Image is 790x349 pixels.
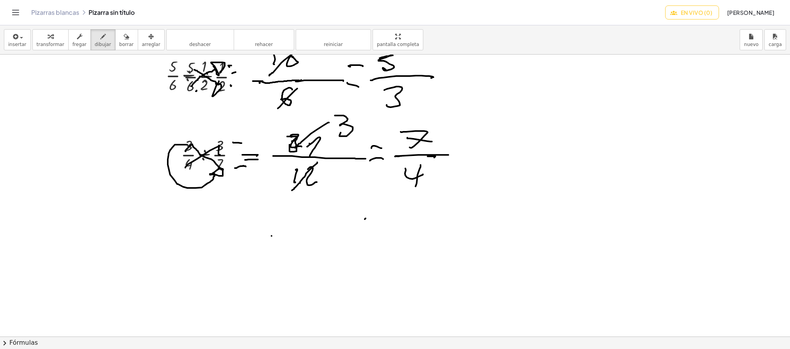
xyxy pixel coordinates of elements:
font: nuevo [744,42,758,47]
font: dibujar [95,42,111,47]
font: Fórmulas [9,339,38,346]
font: rehacer [238,33,290,40]
font: [PERSON_NAME] [727,9,774,16]
font: insertar [8,42,27,47]
font: deshacer [189,42,211,47]
font: arreglar [142,42,160,47]
button: fregar [68,29,91,50]
font: rehacer [255,42,273,47]
font: transformar [37,42,64,47]
button: rehacerrehacer [234,29,294,50]
font: carga [769,42,782,47]
button: refrescarreiniciar [296,29,371,50]
font: deshacer [170,33,230,40]
button: transformar [32,29,69,50]
button: borrar [115,29,138,50]
font: pantalla completa [377,42,419,47]
button: nuevo [740,29,763,50]
button: carga [764,29,786,50]
button: [PERSON_NAME] [721,5,781,19]
button: pantalla completa [373,29,424,50]
font: reiniciar [324,42,343,47]
a: Pizarras blancas [31,9,79,16]
button: arreglar [138,29,165,50]
font: refrescar [300,33,367,40]
font: borrar [119,42,134,47]
font: fregar [73,42,87,47]
button: En vivo (0) [665,5,719,19]
button: deshacerdeshacer [166,29,234,50]
button: Cambiar navegación [9,6,22,19]
font: Pizarras blancas [31,8,79,16]
font: En vivo (0) [681,9,712,16]
button: dibujar [91,29,115,50]
button: insertar [4,29,31,50]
